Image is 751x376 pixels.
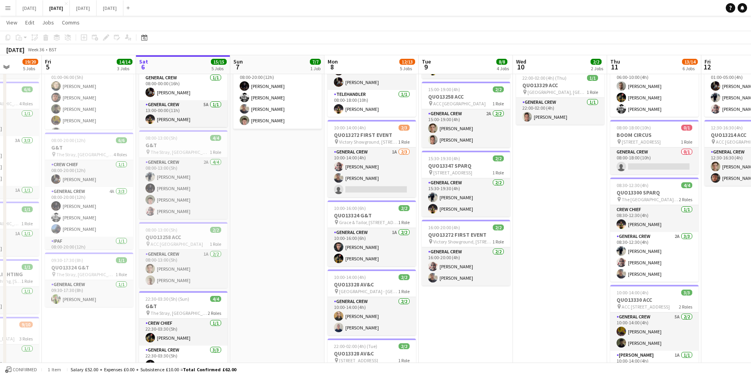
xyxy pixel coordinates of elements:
button: Confirmed [4,365,38,374]
span: 2/2 [591,59,602,65]
span: 08:30-12:30 (4h) [617,182,649,188]
span: 1 Role [681,139,692,145]
span: 6/6 [116,137,127,143]
app-job-card: 10:00-14:00 (4h)2/2QUO13328 AV&C [GEOGRAPHIC_DATA] - [GEOGRAPHIC_DATA]1 RoleGeneral Crew2/210:00-... [328,269,416,335]
span: 1 Role [116,271,127,277]
app-card-role: IPAF1/108:00-20:00 (12h) [45,237,133,264]
span: 2/2 [399,343,410,349]
app-card-role: General Crew1A2/208:00-13:00 (5h)[PERSON_NAME][PERSON_NAME] [139,250,227,288]
span: Victory Showground, [STREET_ADDRESS][PERSON_NAME] [339,139,398,145]
h3: QUO13272 FIRST EVENT [328,131,416,138]
app-card-role: General Crew1/122:00-02:00 (4h)[PERSON_NAME] [516,98,604,125]
span: Victory Showground, [STREET_ADDRESS][PERSON_NAME] [433,239,492,245]
h3: QUO13328 AV&C [328,281,416,288]
span: 2 Roles [208,310,221,316]
div: 5 Jobs [211,65,226,71]
span: [STREET_ADDRESS] [622,139,661,145]
div: 1 Job [310,65,321,71]
span: 1/1 [116,257,127,263]
span: Sat [139,58,148,65]
app-card-role: General Crew2A3/308:30-12:30 (4h)[PERSON_NAME][PERSON_NAME][PERSON_NAME] [610,232,699,282]
a: View [3,17,20,28]
app-job-card: 08:00-20:00 (12h)6/6G&T The Stray, [GEOGRAPHIC_DATA], [GEOGRAPHIC_DATA], [GEOGRAPHIC_DATA]4 Roles... [45,133,133,249]
span: Sun [233,58,243,65]
div: 08:00-13:00 (5h)4/4G&T The Stray, [GEOGRAPHIC_DATA], [GEOGRAPHIC_DATA], [GEOGRAPHIC_DATA]1 RoleGe... [139,130,227,219]
span: The Stray, [GEOGRAPHIC_DATA], [GEOGRAPHIC_DATA], [GEOGRAPHIC_DATA] [151,149,210,155]
span: 1/1 [22,264,33,270]
span: 2 Roles [679,196,692,202]
span: 15:30-19:30 (4h) [428,155,460,161]
span: 1 item [45,367,64,372]
span: 7/7 [310,59,321,65]
span: Thu [610,58,620,65]
span: Wed [516,58,526,65]
span: [STREET_ADDRESS] [433,170,472,176]
span: 4/4 [210,296,221,302]
app-card-role: General Crew4A3/308:00-20:00 (12h)[PERSON_NAME][PERSON_NAME][PERSON_NAME] [45,187,133,237]
span: 16:00-20:00 (4h) [428,224,460,230]
span: 8 [326,62,338,71]
span: Total Confirmed £62.00 [183,367,236,372]
span: 1 Role [21,221,33,226]
h3: QUO13328 AV&C [328,350,416,357]
h3: QUO13324 G&T [45,264,133,271]
div: 15:00-19:00 (4h)2/2QUO13258 ACC ACC [GEOGRAPHIC_DATA]1 RoleGeneral Crew2A2/215:00-19:00 (4h)[PERS... [422,82,510,148]
span: ACC [GEOGRAPHIC_DATA] [151,241,203,247]
span: 1 Role [210,241,221,247]
div: 15:30-19:30 (4h)2/2QUO13347 SPARQ [STREET_ADDRESS]1 RoleGeneral Crew2/215:30-19:30 (4h)[PERSON_NA... [422,151,510,217]
span: 1 Role [492,170,504,176]
span: 4 Roles [114,152,127,157]
button: [DATE] [43,0,70,16]
div: 3 Jobs [117,65,132,71]
app-card-role: TELEHANDLER1/108:00-18:00 (10h)[PERSON_NAME] [328,90,416,117]
app-job-card: 09:30-17:30 (8h)1/1QUO13324 G&T The Stray, [GEOGRAPHIC_DATA], [GEOGRAPHIC_DATA], [GEOGRAPHIC_DATA... [45,253,133,307]
span: The Stray, [GEOGRAPHIC_DATA], [GEOGRAPHIC_DATA], [GEOGRAPHIC_DATA] [56,271,116,277]
span: 19/20 [22,59,38,65]
span: ACC [STREET_ADDRESS] [622,304,670,310]
span: Comms [62,19,80,26]
div: 5 Jobs [400,65,415,71]
span: [GEOGRAPHIC_DATA], [GEOGRAPHIC_DATA], [GEOGRAPHIC_DATA], [STREET_ADDRESS] [527,89,587,95]
span: 1 Role [492,239,504,245]
h3: BOOM CIRCUS [610,131,699,138]
span: 15/15 [211,59,227,65]
span: 9/10 [19,322,33,327]
span: 1 Role [21,278,33,284]
span: 15:00-19:00 (4h) [428,86,460,92]
div: 08:30-12:30 (4h)4/4QUO13300 SPARQ The [GEOGRAPHIC_DATA], [STREET_ADDRESS]2 RolesCrew Chief1/108:3... [610,178,699,282]
span: Jobs [42,19,54,26]
span: The Stray, [GEOGRAPHIC_DATA], [GEOGRAPHIC_DATA], [GEOGRAPHIC_DATA] [56,152,114,157]
app-card-role: General Crew1A2/310:00-14:00 (4h)[PERSON_NAME][PERSON_NAME] [328,148,416,197]
h3: QUO13330 ACC [610,296,699,303]
span: 10 [515,62,526,71]
h3: QUO13329 ACC [516,82,604,89]
a: Comms [59,17,83,28]
span: 6 [138,62,148,71]
app-job-card: 10:00-14:00 (4h)2/3QUO13272 FIRST EVENT Victory Showground, [STREET_ADDRESS][PERSON_NAME]1 RoleGe... [328,120,416,197]
div: [DATE] [6,46,24,54]
app-card-role: General Crew1/108:00-00:00 (16h)[PERSON_NAME] [139,73,227,100]
span: 11 [609,62,620,71]
span: 7 [232,62,243,71]
h3: QUO13258 ACC [139,234,227,241]
span: 12 [703,62,711,71]
div: BST [49,47,57,52]
app-card-role: General Crew1/109:30-17:30 (8h)[PERSON_NAME] [45,280,133,307]
h3: G&T [139,303,227,310]
span: 0/1 [681,125,692,131]
span: 09:30-17:30 (8h) [51,257,83,263]
span: 2 Roles [679,304,692,310]
span: View [6,19,17,26]
span: 8/8 [496,59,507,65]
span: 9 [421,62,431,71]
h3: G&T [45,144,133,151]
span: 12/13 [399,59,415,65]
span: Edit [25,19,34,26]
span: Tue [422,58,431,65]
span: The Stray, [GEOGRAPHIC_DATA], [GEOGRAPHIC_DATA], [GEOGRAPHIC_DATA] [151,310,208,316]
h3: G&T [139,142,227,149]
app-job-card: 10:00-16:00 (6h)2/2QUO13324 G&T Grace & Tailor, [STREET_ADDRESS]1 RoleGeneral Crew1A2/210:00-16:0... [328,200,416,266]
span: Confirmed [13,367,37,372]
